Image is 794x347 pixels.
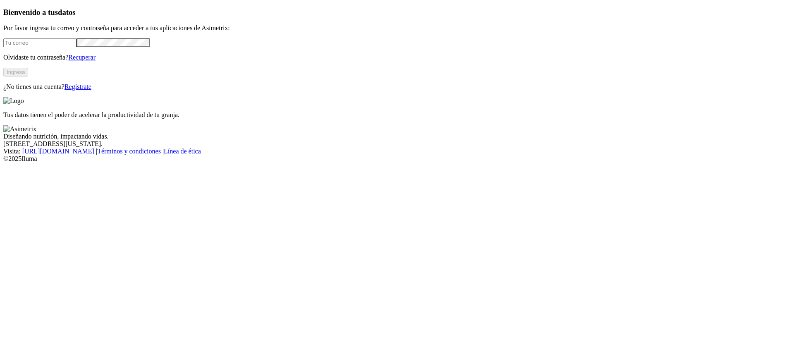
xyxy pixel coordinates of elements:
[3,97,24,105] img: Logo
[3,24,791,32] p: Por favor ingresa tu correo y contraseña para acceder a tus aplicaciones de Asimetrix:
[3,140,791,148] div: [STREET_ADDRESS][US_STATE].
[58,8,76,17] span: datos
[3,68,28,77] button: Ingresa
[3,83,791,91] p: ¿No tienes una cuenta?
[65,83,91,90] a: Regístrate
[3,148,791,155] div: Visita : | |
[164,148,201,155] a: Línea de ética
[3,133,791,140] div: Diseñando nutrición, impactando vidas.
[97,148,161,155] a: Términos y condiciones
[3,155,791,163] div: © 2025 Iluma
[3,111,791,119] p: Tus datos tienen el poder de acelerar la productividad de tu granja.
[3,8,791,17] h3: Bienvenido a tus
[68,54,96,61] a: Recuperar
[3,54,791,61] p: Olvidaste tu contraseña?
[3,125,36,133] img: Asimetrix
[22,148,94,155] a: [URL][DOMAIN_NAME]
[3,38,77,47] input: Tu correo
